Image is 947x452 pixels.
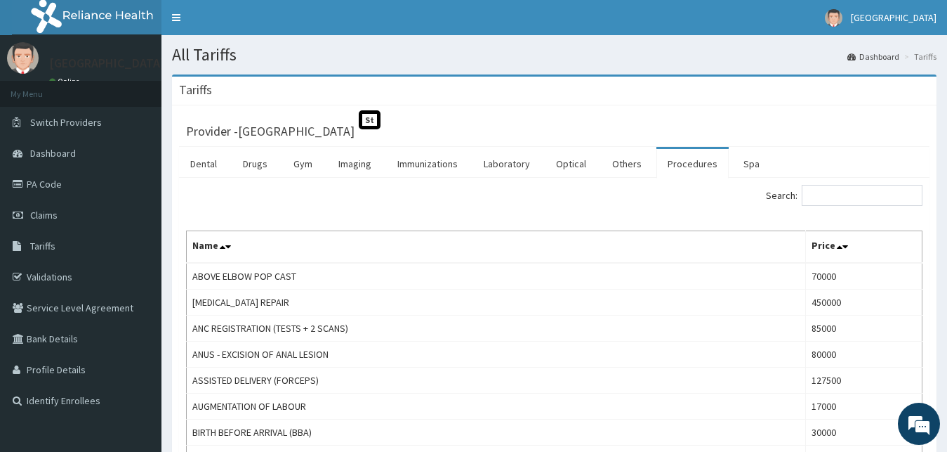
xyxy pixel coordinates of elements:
a: Others [601,149,653,179]
span: Switch Providers [30,116,102,129]
span: Claims [30,209,58,221]
img: User Image [7,42,39,74]
a: Drugs [232,149,279,179]
a: Online [49,77,83,86]
h3: Tariffs [179,84,212,96]
td: 127500 [805,368,922,394]
a: Immunizations [386,149,469,179]
p: [GEOGRAPHIC_DATA] [49,57,165,70]
td: 80000 [805,342,922,368]
li: Tariffs [901,51,936,63]
td: 450000 [805,290,922,316]
td: 85000 [805,316,922,342]
a: Dashboard [847,51,899,63]
td: [MEDICAL_DATA] REPAIR [187,290,806,316]
th: Price [805,231,922,264]
span: [GEOGRAPHIC_DATA] [851,11,936,24]
span: Tariffs [30,240,55,252]
td: AUGMENTATION OF LABOUR [187,394,806,420]
td: 17000 [805,394,922,420]
a: Dental [179,149,228,179]
span: St [359,110,380,129]
a: Spa [732,149,771,179]
h3: Provider - [GEOGRAPHIC_DATA] [186,125,355,138]
a: Gym [282,149,324,179]
input: Search: [802,185,922,206]
td: ANC REGISTRATION (TESTS + 2 SCANS) [187,316,806,342]
td: 70000 [805,263,922,290]
td: ANUS - EXCISION OF ANAL LESION [187,342,806,368]
td: BIRTH BEFORE ARRIVAL (BBA) [187,420,806,446]
td: ABOVE ELBOW POP CAST [187,263,806,290]
td: ASSISTED DELIVERY (FORCEPS) [187,368,806,394]
a: Imaging [327,149,383,179]
a: Laboratory [472,149,541,179]
th: Name [187,231,806,264]
img: User Image [825,9,842,27]
a: Procedures [656,149,729,179]
label: Search: [766,185,922,206]
h1: All Tariffs [172,46,936,64]
td: 30000 [805,420,922,446]
a: Optical [545,149,597,179]
span: Dashboard [30,147,76,160]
